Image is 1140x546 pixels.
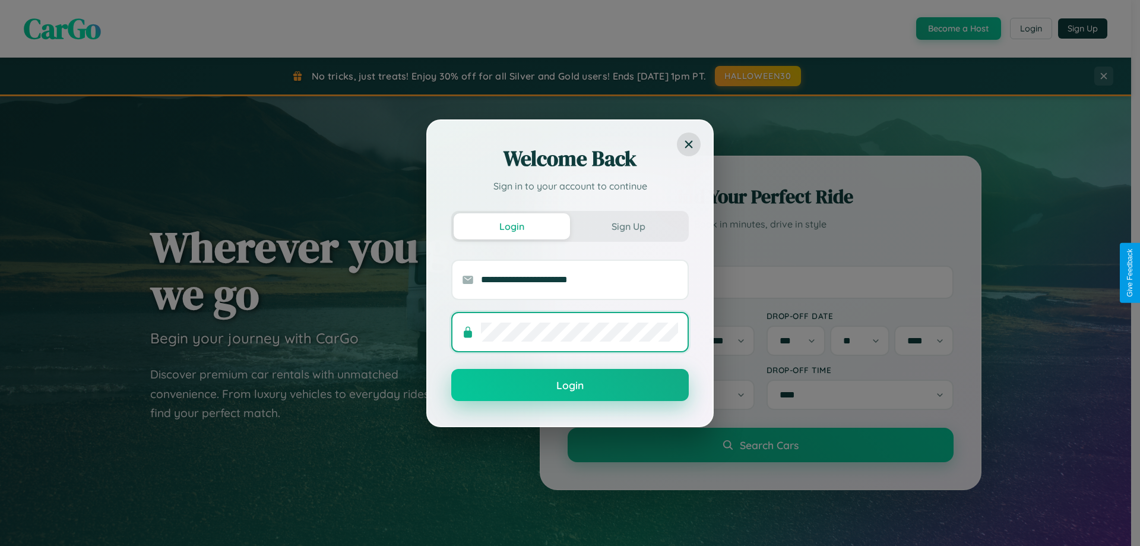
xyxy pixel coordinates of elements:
button: Login [451,369,689,401]
button: Sign Up [570,213,686,239]
p: Sign in to your account to continue [451,179,689,193]
div: Give Feedback [1126,249,1134,297]
button: Login [454,213,570,239]
h2: Welcome Back [451,144,689,173]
